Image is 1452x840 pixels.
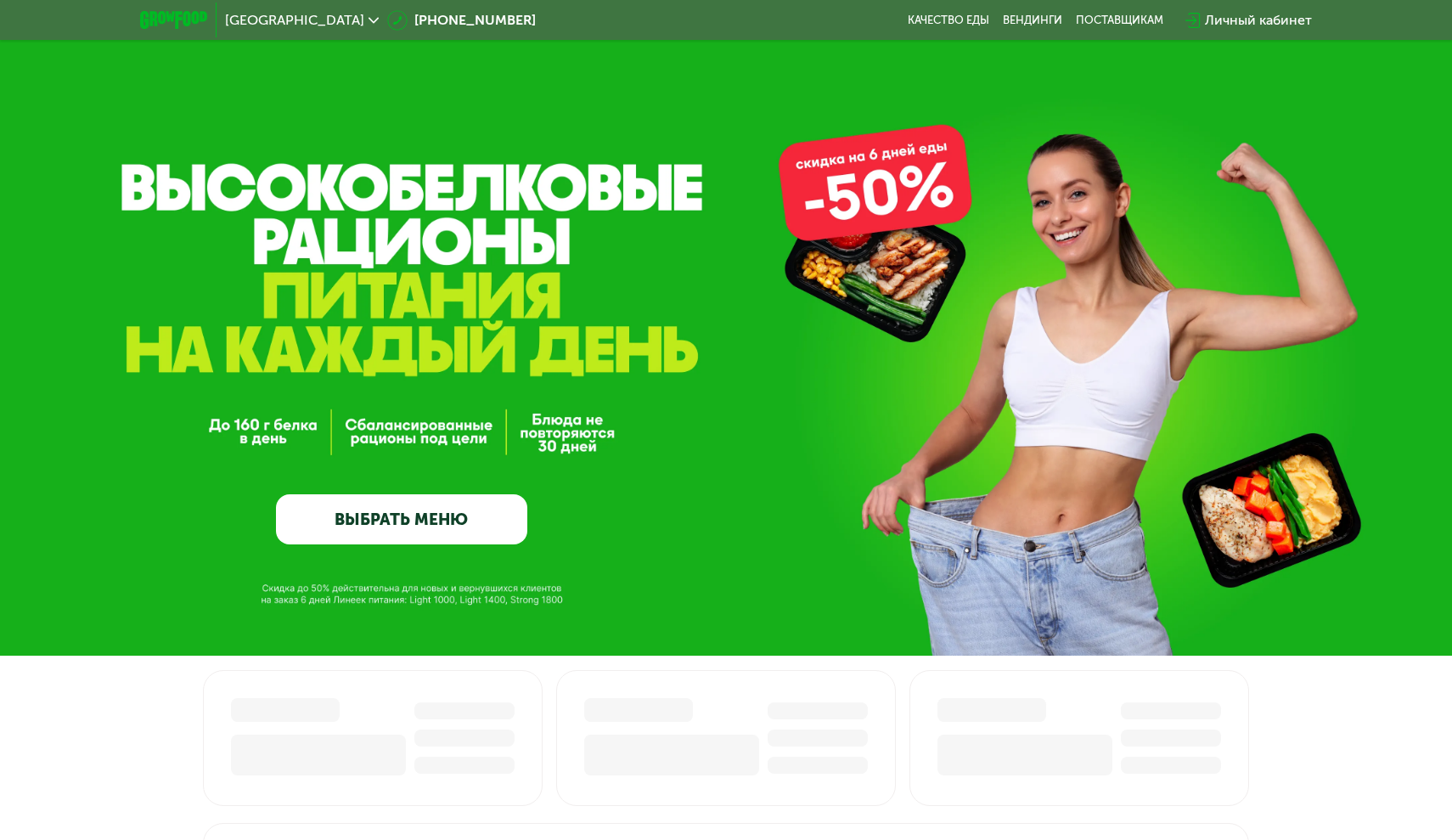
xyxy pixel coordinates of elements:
[225,14,364,27] span: [GEOGRAPHIC_DATA]
[387,10,536,31] a: [PHONE_NUMBER]
[1205,10,1312,31] div: Личный кабинет
[1076,14,1163,27] div: поставщикам
[276,494,527,544] a: ВЫБРАТЬ МЕНЮ
[908,14,989,27] a: Качество еды
[1003,14,1062,27] a: Вендинги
